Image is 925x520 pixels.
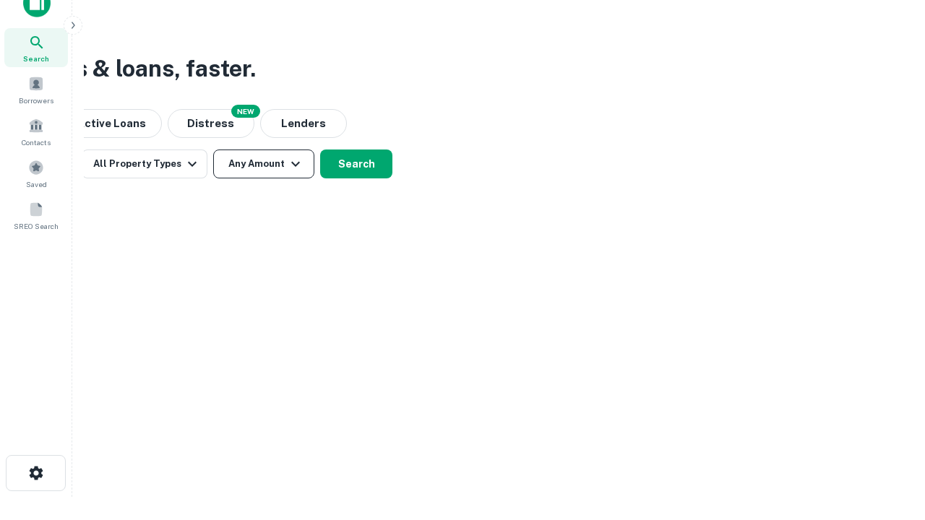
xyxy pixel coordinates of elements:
[168,109,254,138] button: Search distressed loans with lien and other non-mortgage details.
[26,178,47,190] span: Saved
[853,404,925,474] iframe: Chat Widget
[320,149,392,178] button: Search
[231,105,260,118] div: NEW
[4,154,68,193] a: Saved
[4,28,68,67] a: Search
[213,149,314,178] button: Any Amount
[4,70,68,109] a: Borrowers
[19,95,53,106] span: Borrowers
[14,220,59,232] span: SREO Search
[22,136,51,148] span: Contacts
[260,109,347,138] button: Lenders
[61,109,162,138] button: Active Loans
[82,149,207,178] button: All Property Types
[4,112,68,151] a: Contacts
[23,53,49,64] span: Search
[4,196,68,235] a: SREO Search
